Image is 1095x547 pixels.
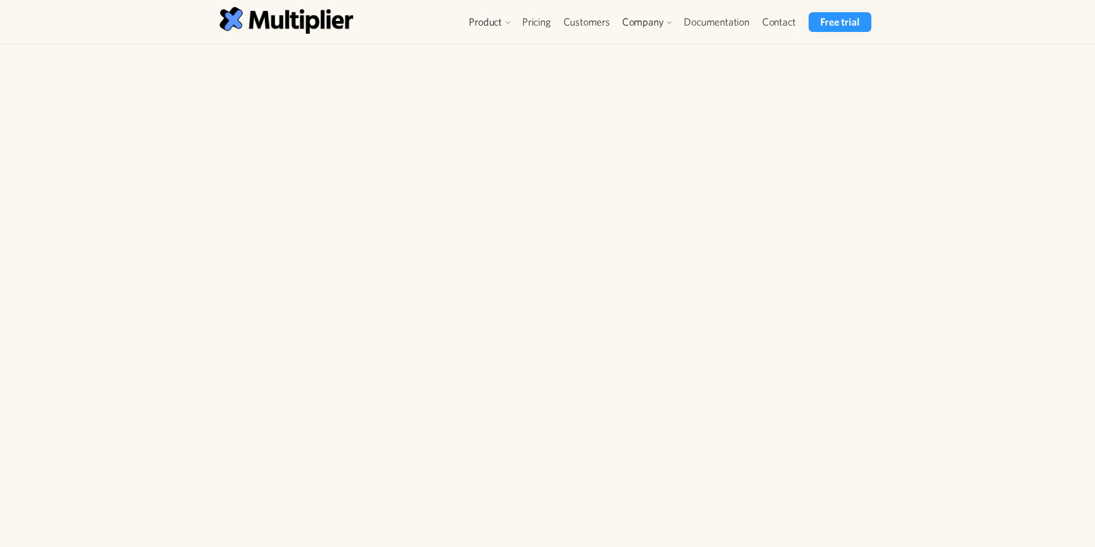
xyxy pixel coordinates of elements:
a: Customers [557,12,616,32]
div: Product [463,12,516,32]
a: Documentation [677,12,755,32]
div: Product [469,15,502,29]
a: Free trial [809,12,871,32]
div: Company [616,12,678,32]
a: Contact [756,12,802,32]
a: Pricing [516,12,557,32]
div: Company [622,15,664,29]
